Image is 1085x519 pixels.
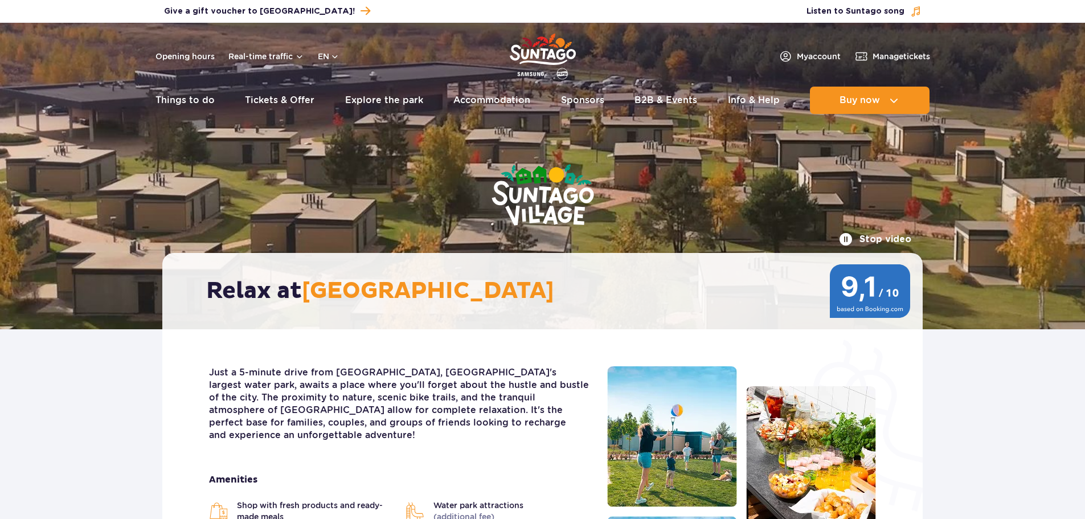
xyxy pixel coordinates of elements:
a: Info & Help [728,87,780,114]
span: My account [797,51,841,62]
a: Accommodation [453,87,530,114]
button: Listen to Suntago song [806,6,922,17]
button: Buy now [810,87,930,114]
img: 9,1/10 wg ocen z Booking.com [829,264,911,318]
a: B2B & Events [634,87,697,114]
h2: Relax at [206,277,890,305]
a: Tickets & Offer [245,87,314,114]
a: Park of Poland [510,28,576,81]
span: Buy now [840,95,880,105]
strong: Amenities [209,473,590,486]
button: Real-time traffic [228,52,304,61]
a: Give a gift voucher to [GEOGRAPHIC_DATA]! [164,3,370,19]
a: Things to do [155,87,215,114]
span: Listen to Suntago song [806,6,904,17]
a: Explore the park [345,87,423,114]
button: Stop video [839,232,911,246]
a: Managetickets [854,50,930,63]
a: Myaccount [779,50,841,63]
a: Opening hours [155,51,215,62]
span: Manage tickets [873,51,930,62]
p: Just a 5-minute drive from [GEOGRAPHIC_DATA], [GEOGRAPHIC_DATA]'s largest water park, awaits a pl... [209,366,590,442]
img: Suntago Village [446,120,640,272]
button: en [318,51,339,62]
span: Give a gift voucher to [GEOGRAPHIC_DATA]! [164,6,355,17]
a: Sponsors [561,87,604,114]
span: [GEOGRAPHIC_DATA] [302,277,554,305]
